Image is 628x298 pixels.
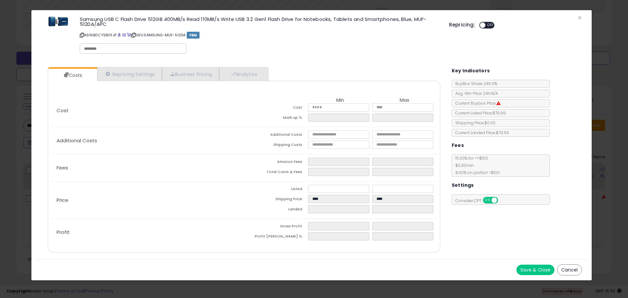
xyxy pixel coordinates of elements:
[485,23,496,28] span: OFF
[127,32,131,38] a: Your listing only
[372,97,436,103] th: Max
[48,69,96,82] a: Costs
[452,155,500,175] span: 15.00 % for <= $100
[244,141,308,151] td: Shipping Costs
[51,165,244,170] p: Fees
[452,110,506,116] span: Current Listed Price: $79.99
[516,265,554,275] button: Save & Close
[244,195,308,205] td: Shipping Price
[48,17,68,26] img: 31ewg088BmL._SL60_.jpg
[244,168,308,178] td: Total Costs & Fees
[244,114,308,124] td: Mark up %
[452,130,509,135] span: Current Landed Price: $79.99
[452,120,496,126] span: Shipping Price: $0.00
[483,198,492,203] span: ON
[244,205,308,215] td: Landed
[51,230,244,235] p: Profit
[578,13,582,23] span: ×
[122,32,126,38] a: All offer listings
[244,232,308,242] td: Profit [PERSON_NAME] %
[244,131,308,141] td: Additional Costs
[162,67,219,81] a: Business Pricing
[80,17,439,26] h3: Samsung USB C Flash Drive 512GB 400MB/s Read 110MB/s Write USB 3.2 Gen1 Flash Drive for Notebooks...
[497,198,507,203] span: OFF
[452,141,464,149] h5: Fees
[51,108,244,113] p: Cost
[117,32,121,38] a: BuyBox page
[51,138,244,143] p: Additional Costs
[244,222,308,232] td: Gross Profit
[51,198,244,203] p: Price
[557,264,582,275] button: Cancel
[452,181,474,189] h5: Settings
[452,81,497,86] span: BuyBox Share 24h: 0%
[219,67,268,81] a: Analytics
[452,163,474,168] span: $0.30 min
[452,67,490,75] h5: Key Indicators
[308,97,372,103] th: Min
[452,170,500,175] span: 8.00 % on portion > $100
[452,91,498,96] span: Avg. Win Price 24h: N/A
[497,101,500,105] i: Suppressed Buy Box
[449,22,475,27] h5: Repricing:
[452,100,500,106] span: Current Buybox Price:
[452,198,507,203] span: Consider CPT:
[187,32,200,39] span: FBM
[97,67,162,81] a: Repricing Settings
[244,103,308,114] td: Cost
[244,158,308,168] td: Amazon Fees
[244,185,308,195] td: Listed
[80,30,439,40] p: ASIN: B0CY5BV3JP | SKU: SAMSUNG-MUF-512DA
